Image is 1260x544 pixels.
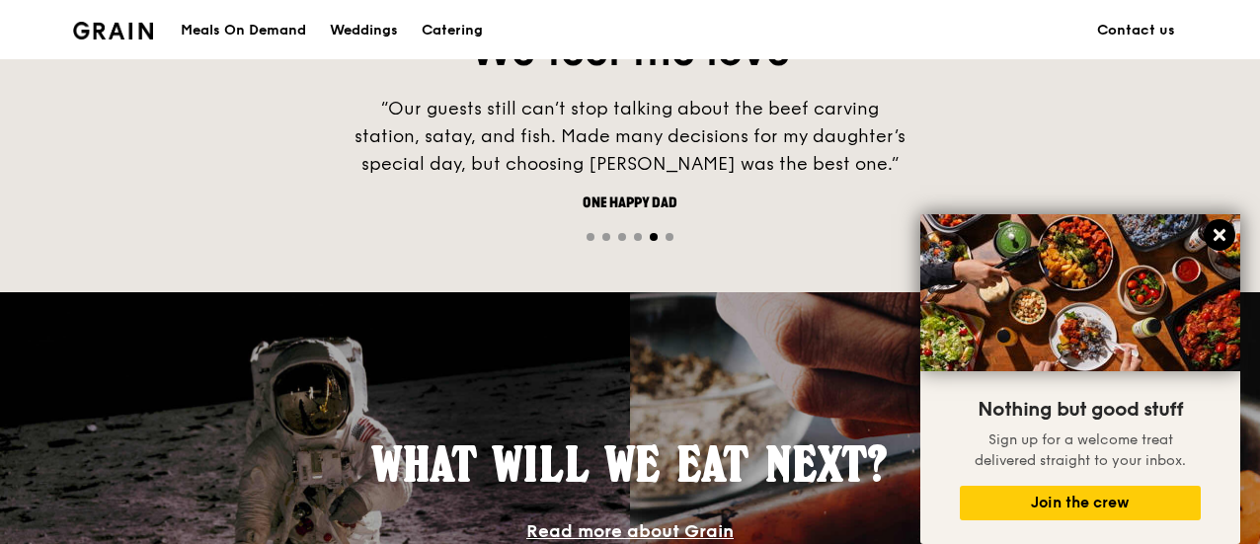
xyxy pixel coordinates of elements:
span: What will we eat next? [372,435,888,493]
span: Nothing but good stuff [978,398,1183,422]
img: DSC07876-Edit02-Large.jpeg [920,214,1240,371]
span: Go to slide 5 [650,233,658,241]
a: Read more about Grain [526,520,734,542]
button: Join the crew [960,486,1201,520]
button: Close [1204,219,1235,251]
div: One happy dad [334,194,926,213]
span: Go to slide 1 [587,233,594,241]
span: Go to slide 2 [602,233,610,241]
span: Go to slide 3 [618,233,626,241]
a: Contact us [1085,1,1187,60]
div: Weddings [330,1,398,60]
div: Meals On Demand [181,1,306,60]
span: Sign up for a welcome treat delivered straight to your inbox. [975,431,1186,469]
div: “Our guests still can’t stop talking about the beef carving station, satay, and fish. Made many d... [334,95,926,178]
a: Catering [410,1,495,60]
span: Go to slide 4 [634,233,642,241]
span: Go to slide 6 [666,233,673,241]
div: Catering [422,1,483,60]
img: Grain [73,22,153,39]
a: Weddings [318,1,410,60]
